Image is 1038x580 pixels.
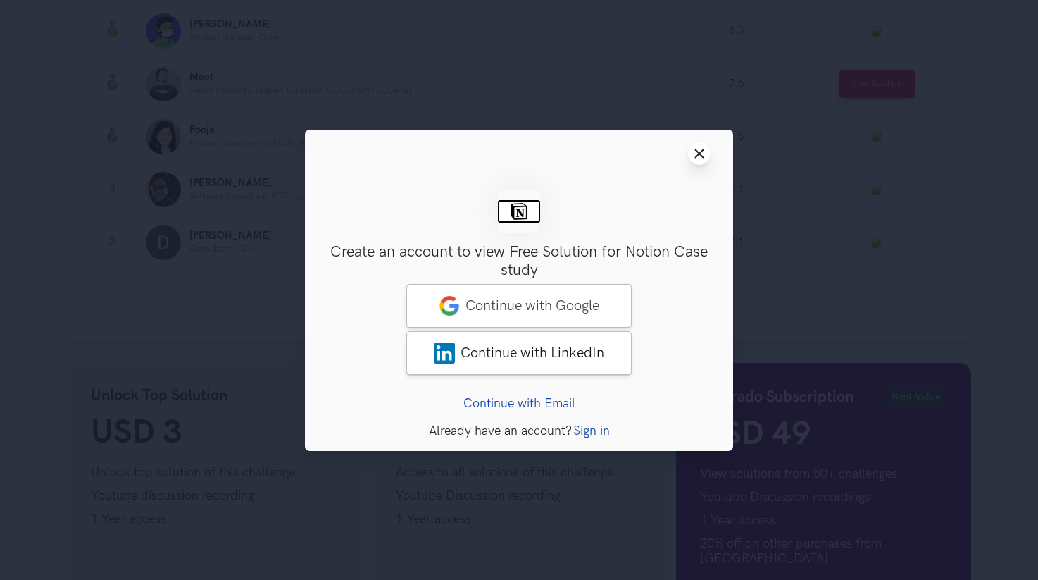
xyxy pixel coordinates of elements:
[439,295,460,316] img: google
[573,423,610,438] a: Sign in
[406,283,632,327] a: googleContinue with Google
[434,342,455,363] img: LinkedIn
[406,331,632,374] a: LinkedInContinue with LinkedIn
[463,395,575,410] a: Continue with Email
[461,344,604,361] span: Continue with LinkedIn
[429,423,572,438] span: Already have an account?
[465,297,599,314] span: Continue with Google
[327,243,711,280] h3: Create an account to view Free Solution for Notion Case study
